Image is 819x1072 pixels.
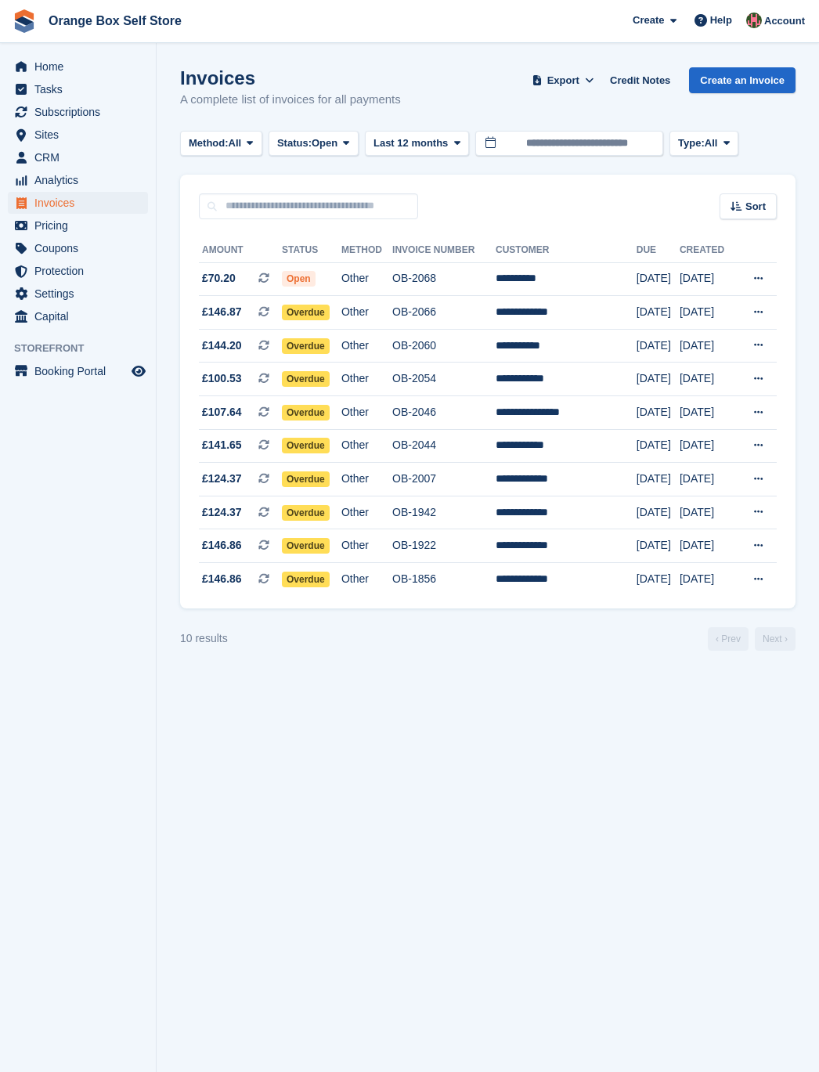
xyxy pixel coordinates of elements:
p: A complete list of invoices for all payments [180,91,401,109]
td: [DATE] [680,463,736,496]
td: OB-2060 [392,329,496,363]
span: Coupons [34,237,128,259]
td: [DATE] [637,563,680,596]
td: [DATE] [680,496,736,529]
th: Customer [496,238,637,263]
td: Other [341,296,392,330]
td: OB-2046 [392,396,496,430]
td: Other [341,396,392,430]
span: Account [764,13,805,29]
td: [DATE] [680,296,736,330]
span: £146.86 [202,537,242,554]
a: menu [8,305,148,327]
th: Status [282,238,341,263]
span: £141.65 [202,437,242,453]
td: OB-2007 [392,463,496,496]
td: OB-2068 [392,262,496,296]
span: Open [282,271,316,287]
span: £70.20 [202,270,236,287]
th: Method [341,238,392,263]
td: Other [341,329,392,363]
td: OB-1922 [392,529,496,563]
a: Next [755,627,796,651]
span: £146.86 [202,571,242,587]
span: Overdue [282,438,330,453]
td: [DATE] [637,396,680,430]
td: Other [341,463,392,496]
span: Capital [34,305,128,327]
a: Credit Notes [604,67,676,93]
a: Orange Box Self Store [42,8,188,34]
td: Other [341,529,392,563]
span: £107.64 [202,404,242,420]
img: stora-icon-8386f47178a22dfd0bd8f6a31ec36ba5ce8667c1dd55bd0f319d3a0aa187defe.svg [13,9,36,33]
span: £144.20 [202,337,242,354]
span: Sort [745,199,766,215]
td: [DATE] [680,563,736,596]
td: [DATE] [637,429,680,463]
span: Analytics [34,169,128,191]
a: menu [8,260,148,282]
td: [DATE] [680,529,736,563]
a: menu [8,101,148,123]
td: [DATE] [637,329,680,363]
a: menu [8,169,148,191]
span: Home [34,56,128,78]
td: Other [341,429,392,463]
button: Export [529,67,597,93]
td: [DATE] [680,429,736,463]
span: Create [633,13,664,28]
td: OB-2054 [392,363,496,396]
td: OB-1942 [392,496,496,529]
span: Settings [34,283,128,305]
td: Other [341,496,392,529]
span: Subscriptions [34,101,128,123]
th: Amount [199,238,282,263]
span: Pricing [34,215,128,236]
td: Other [341,363,392,396]
th: Due [637,238,680,263]
span: Last 12 months [373,135,448,151]
a: Preview store [129,362,148,381]
span: Overdue [282,305,330,320]
span: Type: [678,135,705,151]
a: menu [8,360,148,382]
span: Method: [189,135,229,151]
td: [DATE] [637,262,680,296]
span: Overdue [282,371,330,387]
a: menu [8,192,148,214]
a: menu [8,56,148,78]
a: Create an Invoice [689,67,796,93]
a: menu [8,215,148,236]
button: Status: Open [269,131,359,157]
td: OB-1856 [392,563,496,596]
span: Overdue [282,338,330,354]
span: All [705,135,718,151]
td: [DATE] [680,329,736,363]
td: [DATE] [637,463,680,496]
span: Tasks [34,78,128,100]
td: OB-2066 [392,296,496,330]
span: Overdue [282,405,330,420]
span: Storefront [14,341,156,356]
span: Protection [34,260,128,282]
nav: Page [705,627,799,651]
span: Booking Portal [34,360,128,382]
th: Invoice Number [392,238,496,263]
span: Help [710,13,732,28]
td: Other [341,262,392,296]
a: menu [8,78,148,100]
h1: Invoices [180,67,401,88]
a: menu [8,146,148,168]
span: £146.87 [202,304,242,320]
span: CRM [34,146,128,168]
td: [DATE] [680,262,736,296]
td: [DATE] [637,363,680,396]
span: Export [547,73,579,88]
div: 10 results [180,630,228,647]
span: Overdue [282,572,330,587]
img: David Clark [746,13,762,28]
td: Other [341,563,392,596]
a: menu [8,124,148,146]
span: £124.37 [202,471,242,487]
